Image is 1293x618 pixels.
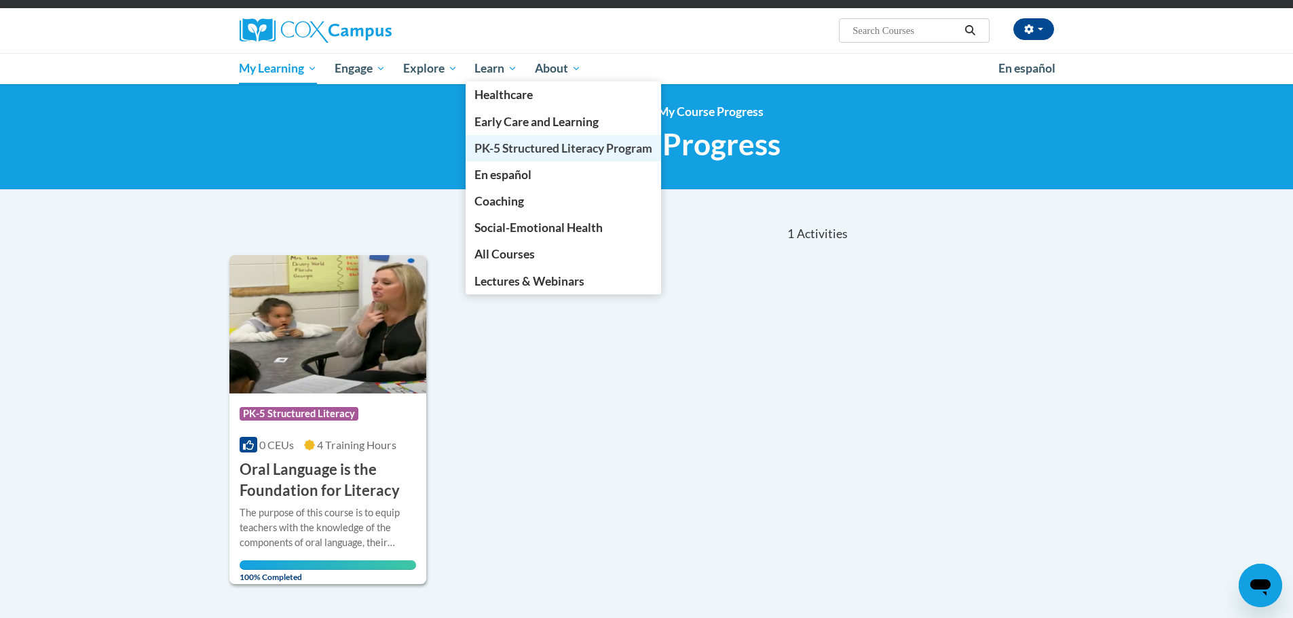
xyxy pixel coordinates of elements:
[466,268,661,294] a: Lectures & Webinars
[797,227,848,242] span: Activities
[474,194,524,208] span: Coaching
[240,18,498,43] a: Cox Campus
[240,505,417,550] div: The purpose of this course is to equip teachers with the knowledge of the components of oral lang...
[326,53,394,84] a: Engage
[466,53,526,84] a: Learn
[466,81,661,108] a: Healthcare
[474,168,531,182] span: En español
[240,18,392,43] img: Cox Campus
[474,115,599,129] span: Early Care and Learning
[1013,18,1054,40] button: Account Settings
[787,227,794,242] span: 1
[239,60,317,77] span: My Learning
[466,109,661,135] a: Early Care and Learning
[474,88,533,102] span: Healthcare
[535,60,581,77] span: About
[466,241,661,267] a: All Courses
[990,54,1064,83] a: En español
[1239,564,1282,607] iframe: Button to launch messaging window
[240,560,417,582] span: 100% Completed
[474,220,603,235] span: Social-Emotional Health
[960,22,980,39] button: Search
[240,407,358,421] span: PK-5 Structured Literacy
[474,141,652,155] span: PK-5 Structured Literacy Program
[851,22,960,39] input: Search Courses
[229,255,427,583] a: Course LogoPK-5 Structured Literacy0 CEUs4 Training Hours Oral Language is the Foundation for Lit...
[474,60,517,77] span: Learn
[466,214,661,241] a: Social-Emotional Health
[474,247,535,261] span: All Courses
[317,438,396,451] span: 4 Training Hours
[219,53,1074,84] div: Main menu
[403,60,457,77] span: Explore
[231,53,326,84] a: My Learning
[474,274,584,288] span: Lectures & Webinars
[335,60,386,77] span: Engage
[229,255,427,393] img: Course Logo
[466,161,661,188] a: En español
[998,61,1055,75] span: En español
[394,53,466,84] a: Explore
[240,560,417,570] div: Your progress
[240,459,417,501] h3: Oral Language is the Foundation for Literacy
[466,188,661,214] a: Coaching
[259,438,294,451] span: 0 CEUs
[526,53,590,84] a: About
[466,135,661,161] a: PK-5 Structured Literacy Program
[658,104,764,119] a: My Course Progress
